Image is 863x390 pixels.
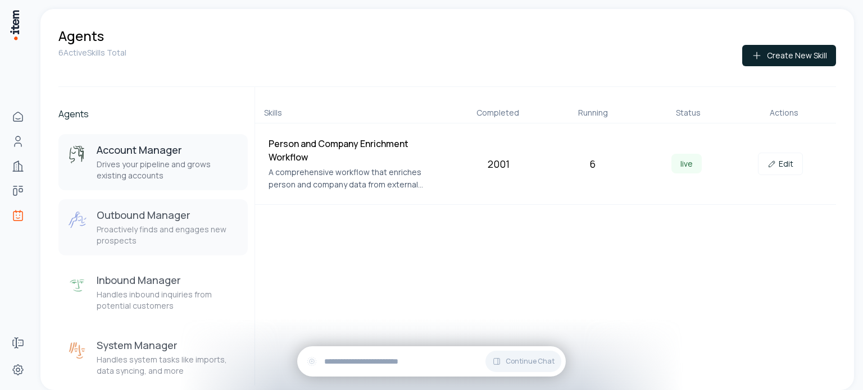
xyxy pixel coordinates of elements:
[97,354,239,377] p: Handles system tasks like imports, data syncing, and more
[7,180,29,202] a: Deals
[58,27,104,45] h1: Agents
[485,351,561,372] button: Continue Chat
[7,105,29,128] a: Home
[671,154,702,173] span: live
[58,199,248,255] button: Outbound ManagerOutbound ManagerProactively finds and engages new prospects
[97,224,239,246] p: Proactively finds and engages new prospects
[97,159,239,181] p: Drives your pipeline and grows existing accounts
[506,357,555,366] span: Continue Chat
[97,289,239,311] p: Handles inbound inquiries from potential customers
[269,137,447,164] h4: Person and Company Enrichment Workflow
[455,107,541,118] div: Completed
[758,153,803,175] a: Edit
[97,143,239,157] h3: Account Manager
[456,156,541,172] div: 2001
[646,107,732,118] div: Status
[741,107,827,118] div: Actions
[97,338,239,352] h3: System Manager
[550,107,637,118] div: Running
[742,45,836,66] button: Create New Skill
[67,341,88,361] img: System Manager
[58,107,248,121] h2: Agents
[297,346,566,377] div: Continue Chat
[67,276,88,296] img: Inbound Manager
[97,273,239,287] h3: Inbound Manager
[9,9,20,41] img: Item Brain Logo
[264,107,446,118] div: Skills
[67,145,88,166] img: Account Manager
[67,210,88,231] img: Outbound Manager
[58,329,248,386] button: System ManagerSystem ManagerHandles system tasks like imports, data syncing, and more
[58,134,248,190] button: Account ManagerAccount ManagerDrives your pipeline and grows existing accounts
[7,332,29,354] a: Forms
[58,47,126,58] p: 6 Active Skills Total
[269,166,447,191] p: A comprehensive workflow that enriches person and company data from external sources, creates det...
[97,208,239,222] h3: Outbound Manager
[7,204,29,227] a: Agents
[7,155,29,177] a: Companies
[7,130,29,153] a: People
[550,156,635,172] div: 6
[58,264,248,320] button: Inbound ManagerInbound ManagerHandles inbound inquiries from potential customers
[7,359,29,381] a: Settings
